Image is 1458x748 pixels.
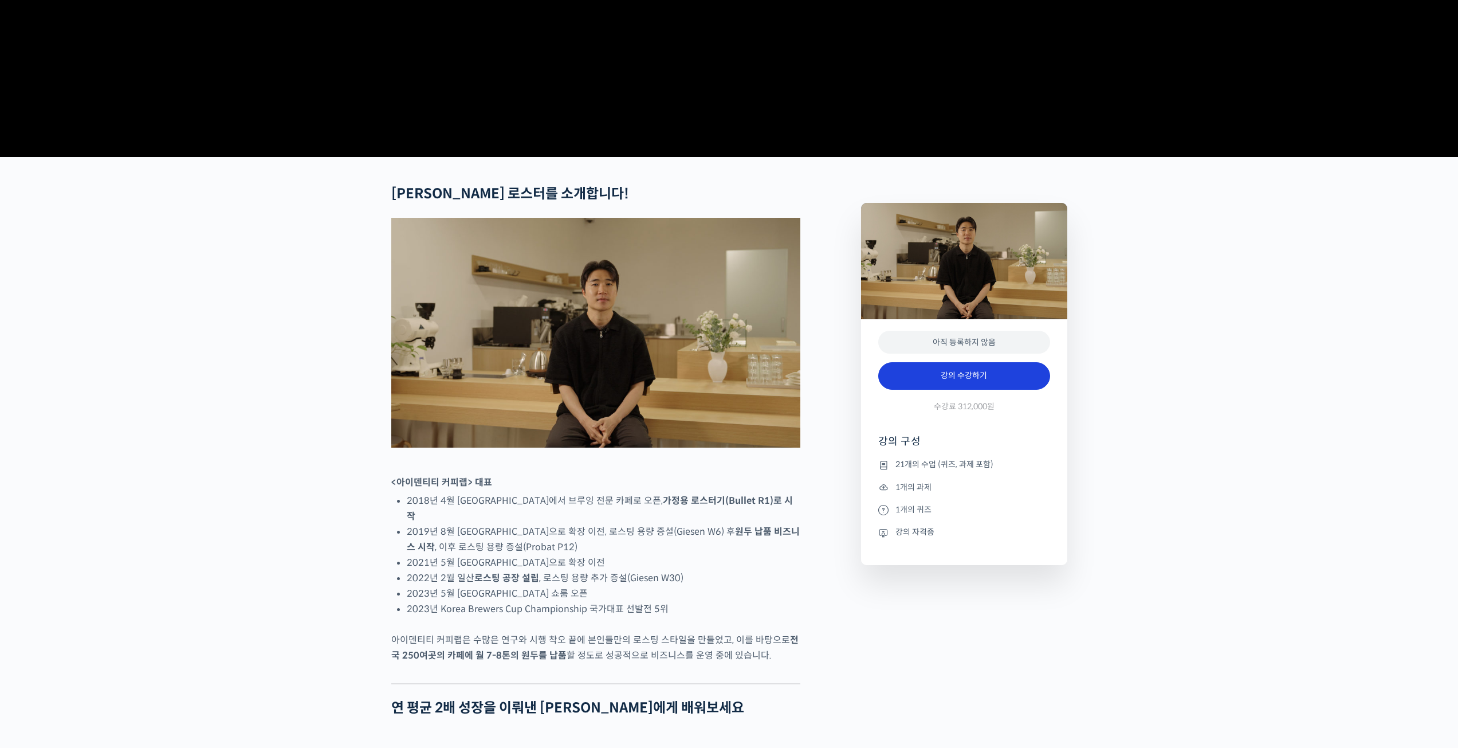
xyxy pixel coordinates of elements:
strong: <아이덴티티 커피랩> 대표 [391,476,492,488]
a: 홈 [3,363,76,392]
li: 강의 자격증 [878,526,1050,539]
h2: 연 평균 2배 성장을 이뤄낸 [PERSON_NAME]에게 배워보세요 [391,700,800,716]
li: 2023년 Korea Brewers Cup Championship 국가대표 선발전 5위 [407,601,800,617]
div: 아직 등록하지 않음 [878,331,1050,354]
span: 설정 [177,381,191,390]
a: 대화 [76,363,148,392]
strong: 로스팅 공장 설립 [474,572,539,584]
li: 2022년 2월 일산 , 로스팅 용량 추가 증설(Giesen W30) [407,570,800,586]
li: 1개의 퀴즈 [878,503,1050,516]
span: 홈 [36,381,43,390]
span: 수강료 312,000원 [934,401,995,412]
li: 2021년 5월 [GEOGRAPHIC_DATA]으로 확장 이전 [407,555,800,570]
a: 설정 [148,363,220,392]
span: 대화 [105,381,119,390]
li: 2018년 4월 [GEOGRAPHIC_DATA]에서 브루잉 전문 카페로 오픈, [407,493,800,524]
p: 아이덴티티 커피랩은 수많은 연구와 시행 착오 끝에 본인들만의 로스팅 스타일을 만들었고, 이를 바탕으로 할 정도로 성공적으로 비즈니스를 운영 중에 있습니다. [391,632,800,663]
li: 21개의 수업 (퀴즈, 과제 포함) [878,458,1050,472]
li: 1개의 과제 [878,480,1050,494]
h4: 강의 구성 [878,434,1050,457]
li: 2019년 8월 [GEOGRAPHIC_DATA]으로 확장 이전, 로스팅 용량 증설(Giesen W6) 후 , 이후 로스팅 용량 증설(Probat P12) [407,524,800,555]
a: 강의 수강하기 [878,362,1050,390]
li: 2023년 5월 [GEOGRAPHIC_DATA] 쇼룸 오픈 [407,586,800,601]
h2: [PERSON_NAME] 로스터를 소개합니다! [391,186,800,202]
